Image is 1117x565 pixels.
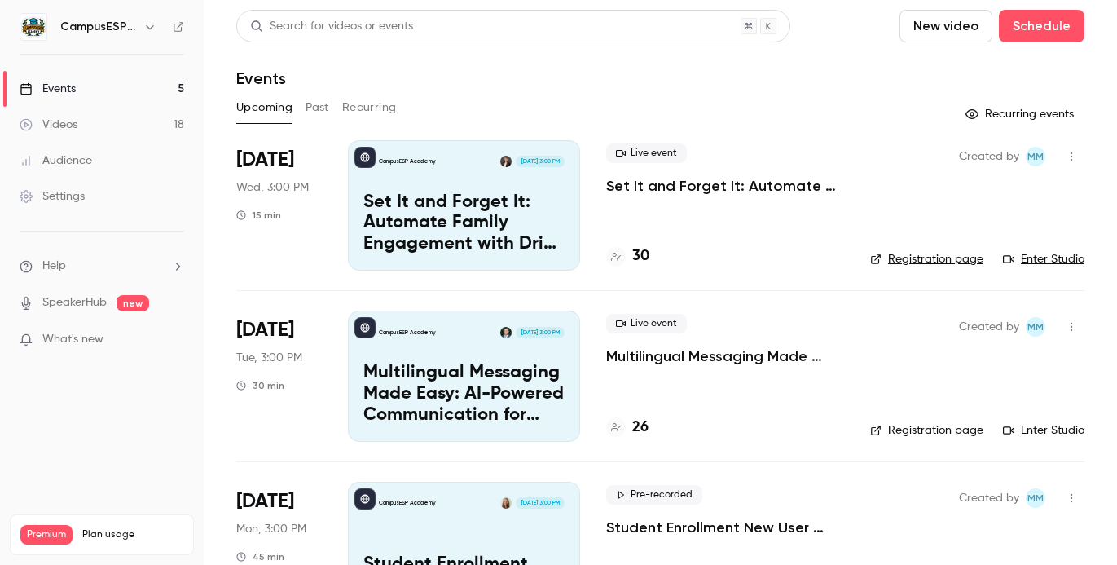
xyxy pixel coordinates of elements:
[165,333,184,347] iframe: Noticeable Trigger
[606,518,844,537] a: Student Enrollment New User Training
[236,488,294,514] span: [DATE]
[236,95,292,121] button: Upcoming
[306,95,329,121] button: Past
[500,327,512,338] img: Albert Perera
[1026,147,1045,166] span: Mairin Matthews
[42,331,103,348] span: What's new
[606,245,649,267] a: 30
[606,143,687,163] span: Live event
[606,485,702,505] span: Pre-recorded
[958,101,1084,127] button: Recurring events
[20,258,184,275] li: help-dropdown-opener
[236,179,309,196] span: Wed, 3:00 PM
[20,188,85,205] div: Settings
[236,209,281,222] div: 15 min
[899,10,992,42] button: New video
[516,156,564,167] span: [DATE] 3:00 PM
[632,417,649,439] h4: 26
[379,329,436,337] p: CampusESP Academy
[516,327,564,338] span: [DATE] 3:00 PM
[236,521,306,537] span: Mon, 3:00 PM
[1026,488,1045,508] span: Mairin Matthews
[20,81,76,97] div: Events
[1027,147,1044,166] span: MM
[1003,251,1084,267] a: Enter Studio
[500,497,512,509] img: Mairin Matthews
[348,140,580,271] a: Set It and Forget It: Automate Family Engagement with Drip Text MessagesCampusESP AcademyRebecca ...
[236,550,284,563] div: 45 min
[1027,317,1044,337] span: MM
[20,14,46,40] img: CampusESP Academy
[20,525,73,545] span: Premium
[42,294,107,311] a: SpeakerHub
[1026,317,1045,337] span: Mairin Matthews
[516,497,564,509] span: [DATE] 3:00 PM
[342,95,397,121] button: Recurring
[20,152,92,169] div: Audience
[363,192,565,255] p: Set It and Forget It: Automate Family Engagement with Drip Text Messages
[236,147,294,173] span: [DATE]
[236,140,322,271] div: Oct 8 Wed, 3:00 PM (America/New York)
[632,245,649,267] h4: 30
[348,311,580,441] a: Multilingual Messaging Made Easy: AI-Powered Communication for Spanish-Speaking FamiliesCampusESP...
[870,251,983,267] a: Registration page
[42,258,66,275] span: Help
[236,317,294,343] span: [DATE]
[363,363,565,426] p: Multilingual Messaging Made Easy: AI-Powered Communication for Spanish-Speaking Families
[117,295,149,311] span: new
[236,311,322,441] div: Oct 14 Tue, 3:00 PM (America/New York)
[500,156,512,167] img: Rebecca McCrory
[20,117,77,133] div: Videos
[606,417,649,439] a: 26
[959,317,1019,337] span: Created by
[236,379,284,392] div: 30 min
[870,422,983,439] a: Registration page
[60,19,137,35] h6: CampusESP Academy
[379,157,436,166] p: CampusESP Academy
[236,68,286,88] h1: Events
[250,18,413,35] div: Search for videos or events
[1003,422,1084,439] a: Enter Studio
[606,314,687,333] span: Live event
[236,350,302,366] span: Tue, 3:00 PM
[82,528,183,541] span: Plan usage
[1027,488,1044,508] span: MM
[379,499,436,507] p: CampusESP Academy
[606,176,844,196] a: Set It and Forget It: Automate Family Engagement with Drip Text Messages
[959,147,1019,166] span: Created by
[606,347,844,366] a: Multilingual Messaging Made Easy: AI-Powered Communication for Spanish-Speaking Families
[959,488,1019,508] span: Created by
[999,10,1084,42] button: Schedule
